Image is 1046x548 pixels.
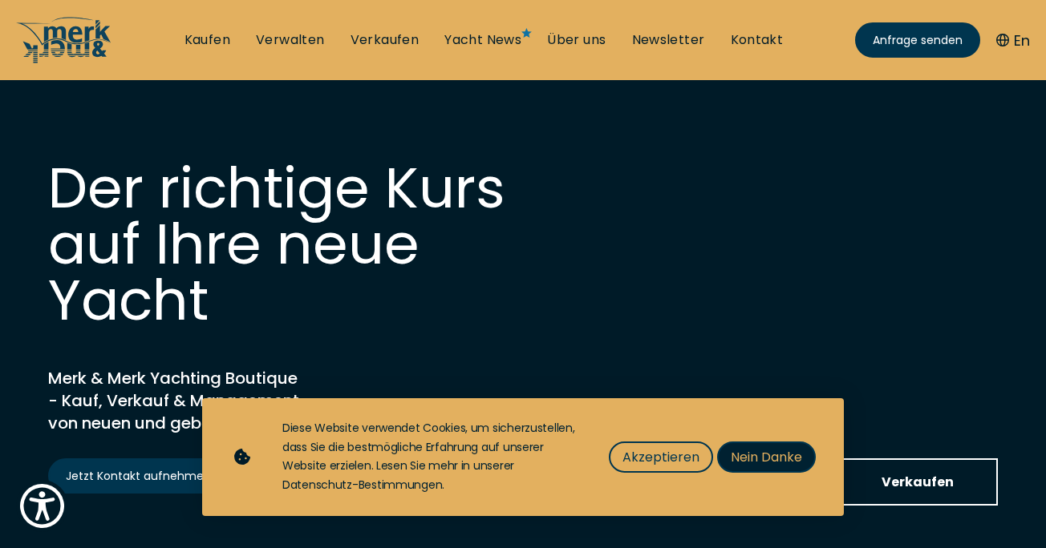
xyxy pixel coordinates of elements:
a: Yacht News [444,31,521,49]
span: Nein Danke [731,447,802,467]
a: Kontakt [731,31,784,49]
a: Kaufen [184,31,230,49]
button: Nein Danke [717,441,816,473]
a: Anfrage senden [855,22,980,58]
span: Anfrage senden [873,32,963,49]
span: Verkaufen [882,472,954,492]
button: En [996,30,1030,51]
a: Verkaufen [837,458,998,506]
h1: Der richtige Kurs auf Ihre neue Yacht [48,160,529,328]
a: Über uns [547,31,606,49]
a: Verwalten [256,31,325,49]
button: Akzeptieren [609,441,713,473]
a: Verkaufen [351,31,420,49]
div: Diese Website verwendet Cookies, um sicherzustellen, dass Sie die bestmögliche Erfahrung auf unse... [282,419,577,495]
span: Jetzt Kontakt aufnehmen! [66,468,235,485]
span: Akzeptieren [622,447,699,467]
a: Jetzt Kontakt aufnehmen! [48,458,253,494]
a: Newsletter [632,31,705,49]
h2: Merk & Merk Yachting Boutique - Kauf, Verkauf & Management von neuen und gebrauchten Luxusyachten [48,367,449,434]
button: Show Accessibility Preferences [16,480,68,532]
a: Datenschutz-Bestimmungen [282,477,442,493]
